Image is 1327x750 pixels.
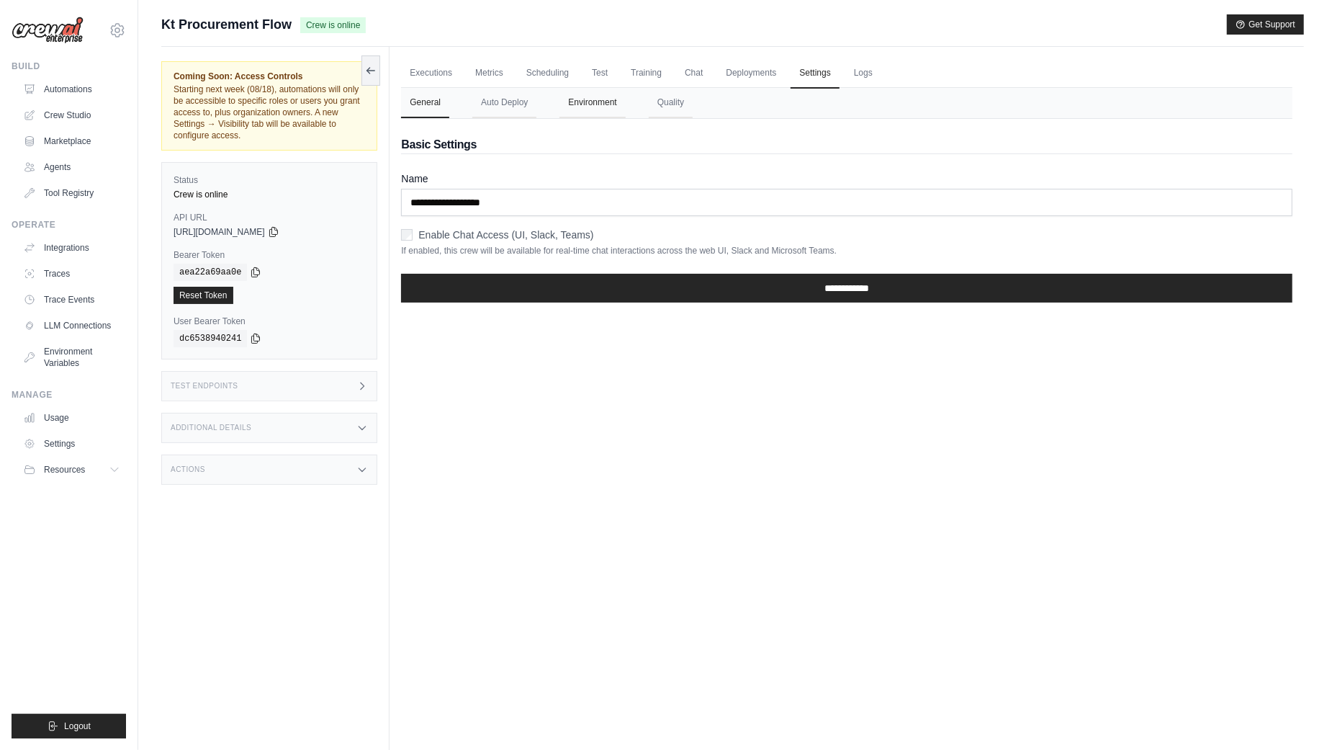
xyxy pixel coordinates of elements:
a: Crew Studio [17,104,126,127]
a: Tool Registry [17,182,126,205]
a: Logs [845,58,881,89]
div: Manage [12,389,126,401]
a: Training [622,58,670,89]
span: Starting next week (08/18), automations will only be accessible to specific roles or users you gr... [174,84,360,140]
a: Test [583,58,616,89]
a: Traces [17,262,126,285]
a: LLM Connections [17,314,126,337]
span: Logout [64,720,91,732]
h2: Basic Settings [401,136,1292,153]
a: Executions [401,58,461,89]
span: [URL][DOMAIN_NAME] [174,226,265,238]
a: Reset Token [174,287,233,304]
a: Environment Variables [17,340,126,375]
a: Settings [17,432,126,455]
a: Agents [17,156,126,179]
span: Kt Procurement Flow [161,14,292,35]
span: Crew is online [300,17,366,33]
p: If enabled, this crew will be available for real-time chat interactions across the web UI, Slack ... [401,245,1292,256]
h3: Test Endpoints [171,382,238,390]
a: Metrics [467,58,512,89]
div: Operate [12,219,126,231]
iframe: Chat Widget [1255,681,1327,750]
a: Usage [17,406,126,429]
label: Enable Chat Access (UI, Slack, Teams) [418,228,593,242]
h3: Actions [171,465,205,474]
button: Logout [12,714,126,738]
label: User Bearer Token [174,316,365,327]
a: Marketplace [17,130,126,153]
a: Automations [17,78,126,101]
button: General [401,88,449,118]
button: Environment [559,88,625,118]
button: Quality [649,88,693,118]
span: Resources [44,464,85,476]
div: Build [12,61,126,72]
nav: Tabs [401,88,1292,118]
button: Resources [17,458,126,481]
code: aea22a69aa0e [174,264,247,281]
a: Trace Events [17,288,126,311]
a: Settings [791,58,839,89]
label: Bearer Token [174,249,365,261]
a: Chat [676,58,711,89]
code: dc6538940241 [174,330,247,347]
div: Crew is online [174,189,365,200]
a: Integrations [17,236,126,259]
a: Deployments [717,58,785,89]
button: Auto Deploy [472,88,536,118]
h3: Additional Details [171,424,251,432]
a: Scheduling [518,58,577,89]
span: Coming Soon: Access Controls [174,71,365,82]
label: Status [174,174,365,186]
label: Name [401,171,1292,186]
img: Logo [12,17,84,44]
label: API URL [174,212,365,223]
button: Get Support [1227,14,1304,35]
